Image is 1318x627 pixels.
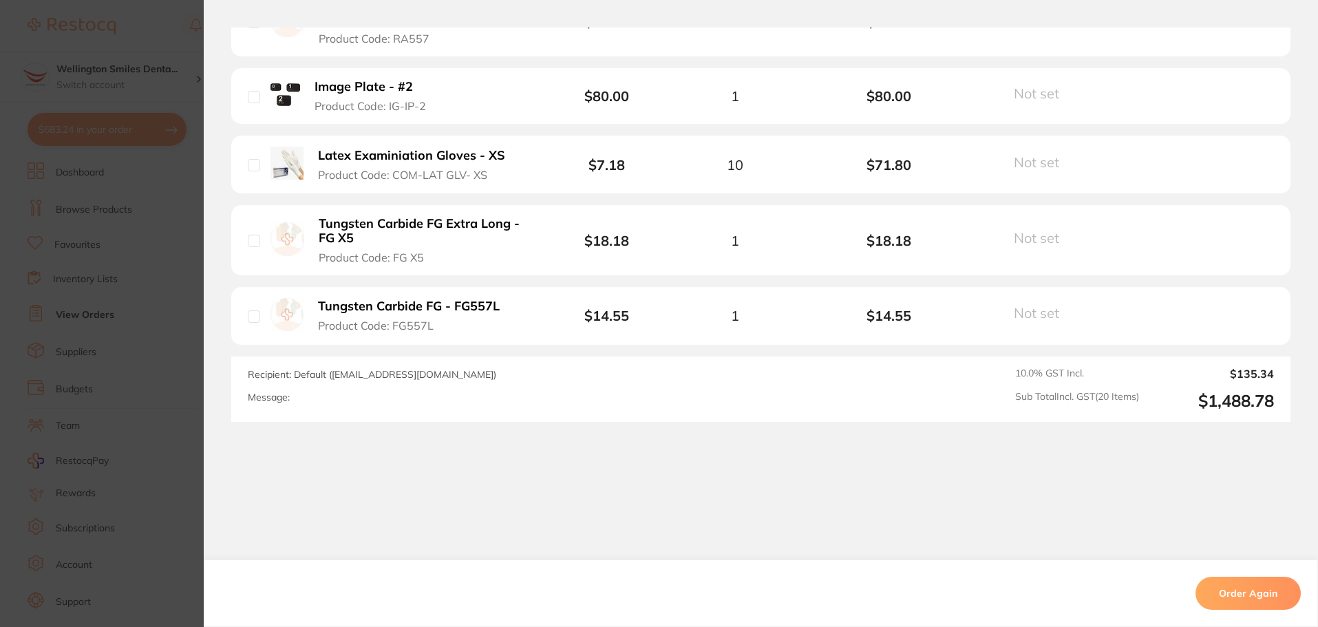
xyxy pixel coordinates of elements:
[270,298,304,331] img: Tungsten Carbide FG - FG557L
[1010,85,1076,102] button: Not set
[731,308,739,323] span: 1
[315,216,535,264] button: Tungsten Carbide FG Extra Long - FG X5 Product Code: FG X5
[812,233,966,248] b: $18.18
[1014,153,1059,171] span: Not set
[314,148,520,182] button: Latex Examiniation Gloves - XS Product Code: COM-LAT GLV- XS
[1010,304,1076,321] button: Not set
[314,299,515,332] button: Tungsten Carbide FG - FG557L Product Code: FG557L
[1010,153,1076,171] button: Not set
[584,232,629,249] b: $18.18
[315,100,426,112] span: Product Code: IG-IP-2
[270,222,304,256] img: Tungsten Carbide FG Extra Long - FG X5
[248,392,290,403] label: Message:
[1014,85,1059,102] span: Not set
[1195,577,1301,610] button: Order Again
[248,368,496,381] span: Recipient: Default ( [EMAIL_ADDRESS][DOMAIN_NAME] )
[318,169,487,181] span: Product Code: COM-LAT GLV- XS
[319,217,531,245] b: Tungsten Carbide FG Extra Long - FG X5
[1010,229,1076,246] button: Not set
[1150,391,1274,411] output: $1,488.78
[727,157,743,173] span: 10
[319,32,429,45] span: Product Code: RA557
[812,14,966,30] b: $18.18
[318,319,434,332] span: Product Code: FG557L
[584,87,629,105] b: $80.00
[731,14,739,30] span: 1
[270,80,300,109] img: Image Plate - #2
[319,251,424,264] span: Product Code: FG X5
[584,307,629,324] b: $14.55
[1150,368,1274,380] output: $135.34
[318,299,500,314] b: Tungsten Carbide FG - FG557L
[1015,391,1139,411] span: Sub Total Incl. GST ( 20 Items)
[588,156,625,173] b: $7.18
[1014,304,1059,321] span: Not set
[1015,368,1139,380] span: 10.0 % GST Incl.
[812,157,966,173] b: $71.80
[812,308,966,323] b: $14.55
[812,88,966,104] b: $80.00
[731,233,739,248] span: 1
[731,88,739,104] span: 1
[270,147,304,180] img: Latex Examiniation Gloves - XS
[318,149,505,163] b: Latex Examiniation Gloves - XS
[1014,229,1059,246] span: Not set
[315,80,413,94] b: Image Plate - #2
[310,79,445,113] button: Image Plate - #2 Product Code: IG-IP-2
